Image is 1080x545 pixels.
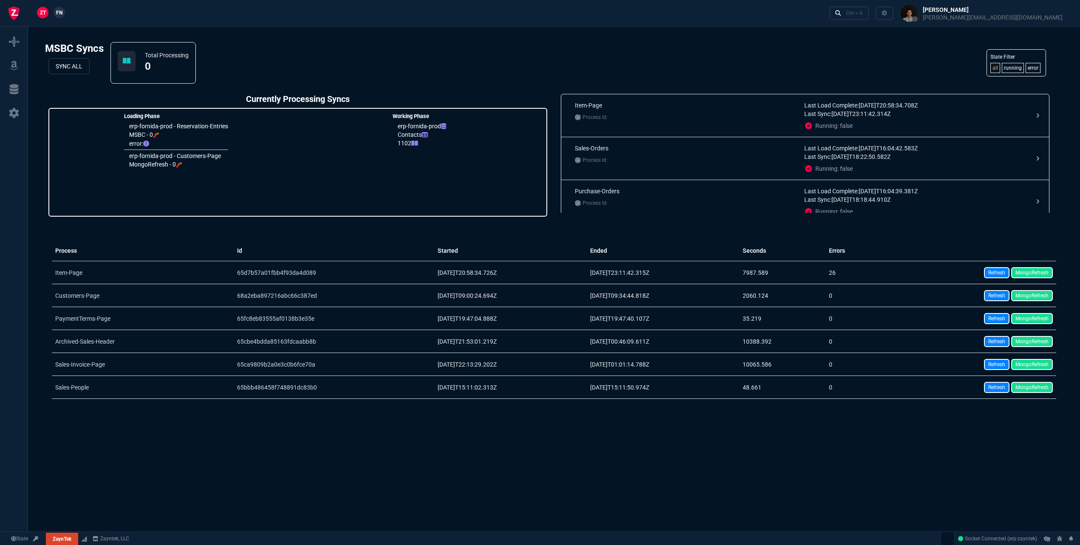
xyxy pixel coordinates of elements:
[738,307,824,330] td: 35.219
[804,152,1027,161] p: Last Sync:
[738,284,824,307] td: 2060.124
[824,376,882,399] td: 0
[398,122,446,130] p: erp-fornida-prod
[433,307,585,330] td: [DATE]T19:47:04.888Z
[824,261,882,284] td: 26
[585,307,738,330] td: [DATE]T19:47:40.107Z
[1011,290,1053,301] a: MongoRefresh
[585,330,738,353] td: [DATE]T00:46:09.611Z
[1011,336,1053,347] a: MongoRefresh
[153,132,159,138] span: 🧨
[398,130,446,139] p: Contacts
[230,399,433,422] td: 655e4a3e64db44ef3a6f3aac
[129,122,228,130] p: erp-fornida-prod - Reservation-Entries
[804,207,1027,216] p: Running: false
[230,240,433,261] th: Id
[582,156,608,164] span: Process Id:
[124,112,228,120] h5: Loading Phase
[48,353,230,376] td: Sales-Invoice-Page
[984,290,1009,301] a: Refresh
[585,261,738,284] td: [DATE]T23:11:42.315Z
[48,330,230,353] td: Archived-Sales-Header
[738,399,824,422] td: 0.007
[31,535,41,542] a: API TOKEN
[433,240,585,261] th: Started
[48,307,230,330] td: PaymentTerms-Page
[585,284,738,307] td: [DATE]T09:34:44.818Z
[42,39,107,58] h3: MSBC Syncs
[1026,63,1040,73] a: error
[585,399,738,422] td: [DATE]T18:36:46.618Z
[831,153,891,160] time: [DATE]T18:22:50.582Z
[804,164,1027,173] p: Running: false
[824,240,882,261] th: Errors
[230,376,433,399] td: 65bbb486458f748891dc83b0
[804,144,1027,152] p: Last Load Complete:
[804,110,1027,118] p: Last Sync:
[831,110,891,117] time: [DATE]T23:11:42.314Z
[824,353,882,376] td: 0
[90,535,132,542] a: msbcCompanyName
[393,112,446,120] h5: Working Phase
[824,399,882,422] td: 0
[56,9,62,17] span: FN
[129,152,221,160] p: erp-fornida-prod - Customers-Page
[804,195,1027,204] p: Last Sync:
[984,382,1009,393] a: Refresh
[575,101,797,110] p: Item-Page
[958,535,1037,542] a: SCcradTlk5Pb8UwWAAF8
[984,267,1009,278] a: Refresh
[40,9,46,17] span: ZT
[230,307,433,330] td: 65fc8eb83555af0138b3e35e
[990,63,1000,73] a: all
[129,130,228,139] p: MSBC - 0
[738,330,824,353] td: 10388.392
[48,94,547,108] h4: Currently Processing Syncs
[824,330,882,353] td: 0
[984,359,1009,370] a: Refresh
[990,53,1042,61] p: State Filter
[1002,63,1024,73] a: running
[824,307,882,330] td: 0
[1011,267,1053,278] a: MongoRefresh
[48,261,230,284] td: Item-Page
[585,353,738,376] td: [DATE]T01:01:14.788Z
[433,284,585,307] td: [DATE]T09:00:24.694Z
[582,113,608,121] span: Process Id:
[824,284,882,307] td: 0
[230,330,433,353] td: 65cbe4bdda85163fdcaabb8b
[433,330,585,353] td: [DATE]T21:53:01.219Z
[129,139,228,148] p: error:
[984,313,1009,324] a: Refresh
[575,144,797,152] p: Sales-Orders
[738,376,824,399] td: 48.661
[48,284,230,307] td: Customers-Page
[48,58,90,74] button: SYNC ALL
[433,261,585,284] td: [DATE]T20:58:34.726Z
[145,59,151,73] p: 0
[433,353,585,376] td: [DATE]T22:13:29.202Z
[48,240,230,261] th: Process
[48,399,230,422] td: ShipmentMethods-Page
[859,145,918,152] time: [DATE]T16:04:42.583Z
[859,102,918,109] time: [DATE]T20:58:34.708Z
[958,536,1037,542] span: Socket Connected (erp-zayntek)
[230,261,433,284] td: 65d7b57a01fbb4f93da4d089
[585,240,738,261] th: Ended
[738,353,824,376] td: 10065.586
[831,196,891,203] time: [DATE]T18:18:44.910Z
[738,261,824,284] td: 7987.589
[1011,359,1053,370] a: MongoRefresh
[804,101,1027,110] p: Last Load Complete:
[582,199,608,207] span: Process Id:
[433,376,585,399] td: [DATE]T15:11:02.313Z
[398,139,446,147] p: 1102
[48,376,230,399] td: Sales-People
[230,353,433,376] td: 65ca9809b2a0e3c0b6fce70a
[129,160,221,169] p: MongoRefresh - 0
[433,399,585,422] td: [DATE]T18:36:46.611Z
[585,376,738,399] td: [DATE]T15:11:50.974Z
[738,240,824,261] th: Seconds
[846,10,863,17] div: Ctrl + K
[575,187,797,195] p: Purchase-Orders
